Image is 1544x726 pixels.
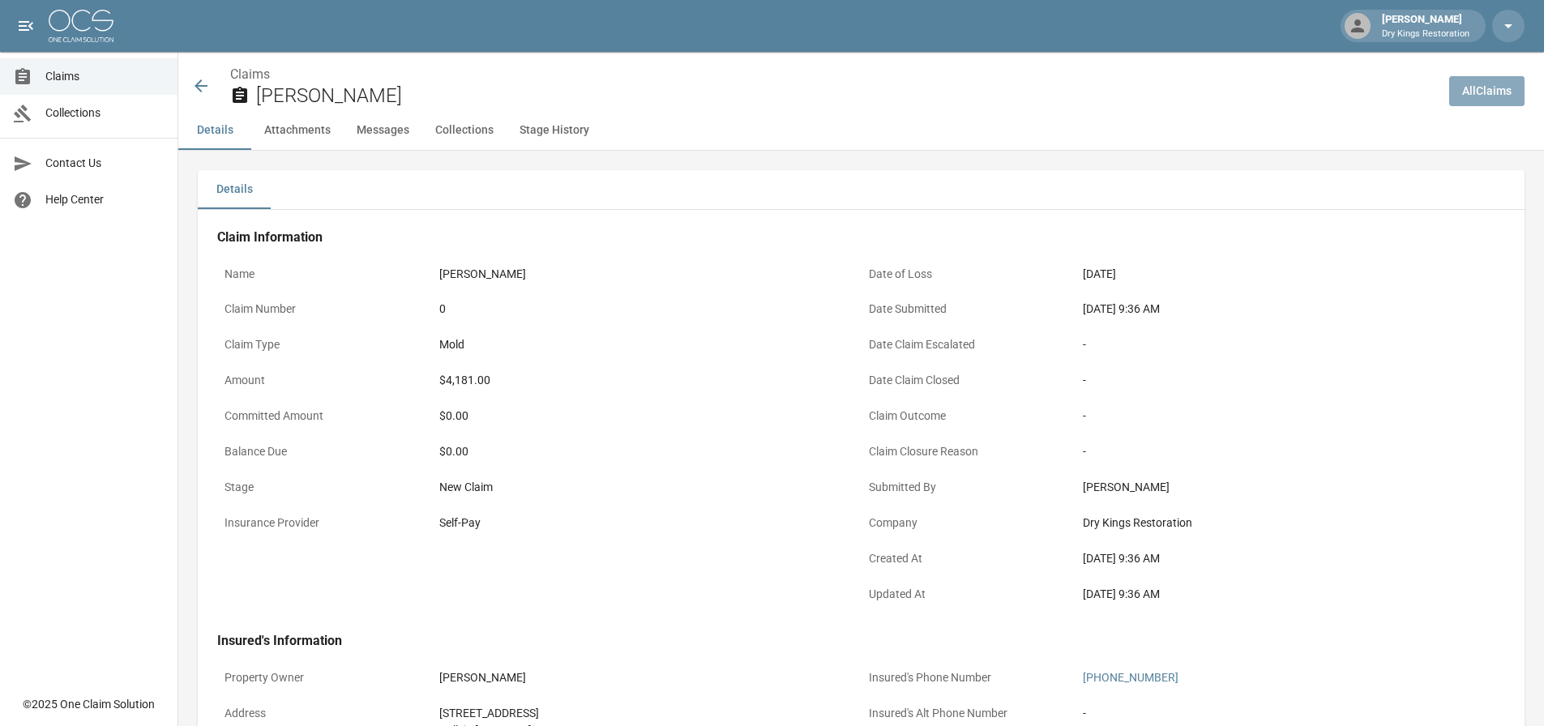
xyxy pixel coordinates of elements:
[1449,76,1525,106] a: AllClaims
[439,408,854,425] div: $0.00
[198,170,271,209] button: Details
[10,10,42,42] button: open drawer
[439,443,854,460] div: $0.00
[862,436,1076,468] p: Claim Closure Reason
[178,111,1544,150] div: anchor tabs
[862,472,1076,503] p: Submitted By
[439,515,481,532] div: Self-Pay
[45,105,165,122] span: Collections
[251,111,344,150] button: Attachments
[217,329,432,361] p: Claim Type
[217,365,432,396] p: Amount
[1083,586,1498,603] div: [DATE] 9:36 AM
[862,400,1076,432] p: Claim Outcome
[1083,515,1498,532] div: Dry Kings Restoration
[217,662,432,694] p: Property Owner
[439,266,526,283] div: [PERSON_NAME]
[862,365,1076,396] p: Date Claim Closed
[1083,408,1498,425] div: -
[230,65,1436,84] nav: breadcrumb
[1083,443,1498,460] div: -
[230,66,270,82] a: Claims
[862,258,1076,290] p: Date of Loss
[344,111,422,150] button: Messages
[217,400,432,432] p: Committed Amount
[439,479,854,496] div: New Claim
[1382,28,1469,41] p: Dry Kings Restoration
[49,10,113,42] img: ocs-logo-white-transparent.png
[217,293,432,325] p: Claim Number
[178,111,251,150] button: Details
[862,662,1076,694] p: Insured's Phone Number
[862,329,1076,361] p: Date Claim Escalated
[217,633,1505,649] h4: Insured's Information
[256,84,1436,108] h2: [PERSON_NAME]
[862,293,1076,325] p: Date Submitted
[45,155,165,172] span: Contact Us
[439,372,490,389] div: $4,181.00
[1083,266,1116,283] div: [DATE]
[1083,479,1498,496] div: [PERSON_NAME]
[1083,372,1498,389] div: -
[198,170,1525,209] div: details tabs
[217,258,432,290] p: Name
[439,301,446,318] div: 0
[1083,336,1498,353] div: -
[217,472,432,503] p: Stage
[439,705,567,722] div: [STREET_ADDRESS]
[862,543,1076,574] p: Created At
[1083,301,1498,318] div: [DATE] 9:36 AM
[1083,550,1498,567] div: [DATE] 9:36 AM
[439,669,526,686] div: [PERSON_NAME]
[23,696,155,712] div: © 2025 One Claim Solution
[45,191,165,208] span: Help Center
[862,579,1076,610] p: Updated At
[217,229,1505,246] h4: Claim Information
[217,436,432,468] p: Balance Due
[439,336,464,353] div: Mold
[45,68,165,85] span: Claims
[422,111,507,150] button: Collections
[862,507,1076,539] p: Company
[1083,671,1178,684] a: [PHONE_NUMBER]
[507,111,602,150] button: Stage History
[1083,705,1086,722] div: -
[1375,11,1476,41] div: [PERSON_NAME]
[217,507,432,539] p: Insurance Provider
